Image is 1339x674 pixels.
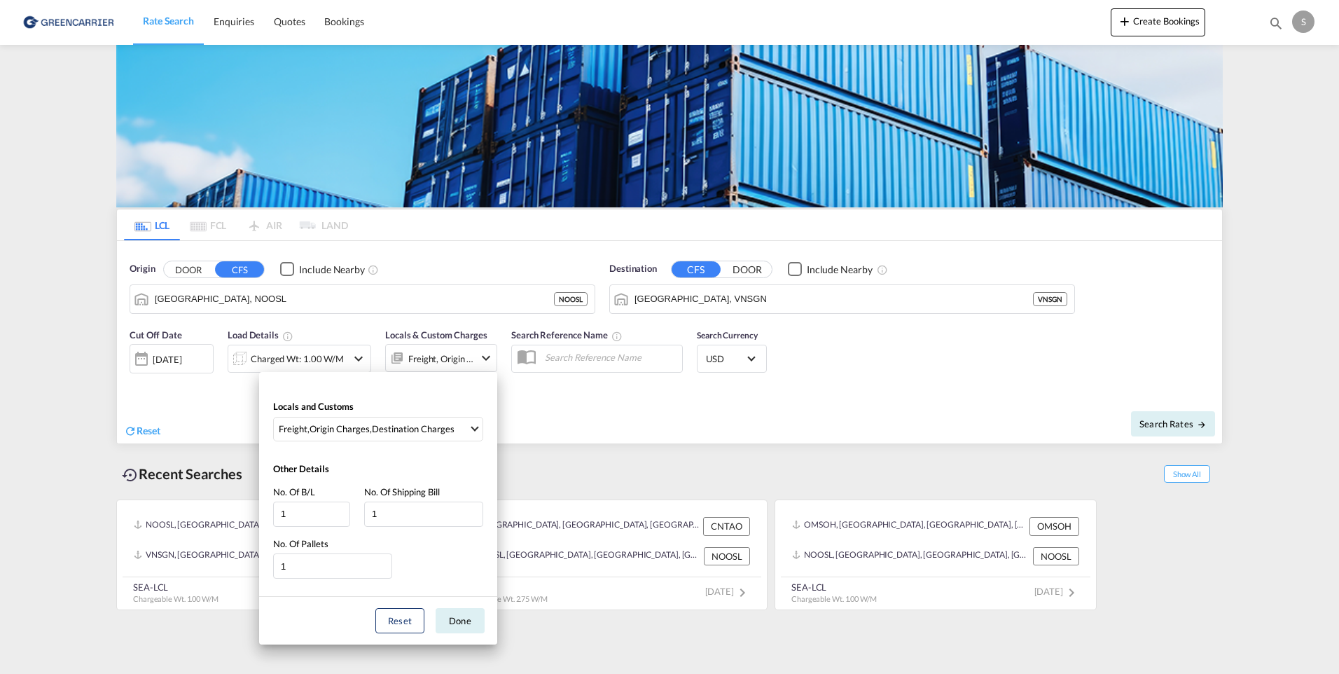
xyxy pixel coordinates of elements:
button: Done [436,608,485,633]
span: No. Of Shipping Bill [364,486,440,497]
span: No. Of Pallets [273,538,328,549]
span: Other Details [273,463,329,474]
div: Destination Charges [372,422,455,435]
input: No. Of Shipping Bill [364,502,483,527]
input: No. Of Pallets [273,553,392,579]
div: Freight [279,422,307,435]
button: Reset [375,608,424,633]
input: No. Of B/L [273,502,350,527]
span: Locals and Customs [273,401,354,412]
md-select: Select Locals and Customs: Freight, Origin Charges, Destination Charges [273,417,483,441]
div: Origin Charges [310,422,370,435]
span: No. Of B/L [273,486,315,497]
span: , , [279,422,469,435]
